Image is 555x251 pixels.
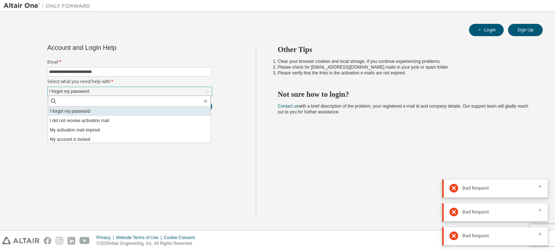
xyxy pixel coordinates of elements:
[469,24,504,36] button: Login
[48,107,211,116] li: I forgot my password
[47,59,212,65] label: Email
[79,237,90,244] img: youtube.svg
[278,45,530,54] h2: Other Tips
[278,90,530,99] h2: Not sure how to login?
[96,241,199,247] p: © 2025 Altair Engineering, Inc. All Rights Reserved.
[116,235,164,241] div: Website Terms of Use
[508,24,543,36] button: Sign Up
[48,87,90,95] div: I forgot my password
[462,185,489,191] span: Bad Request
[462,233,489,239] span: Bad Request
[48,87,212,96] div: I forgot my password
[164,235,199,241] div: Cookie Consent
[44,237,51,244] img: facebook.svg
[96,235,116,241] div: Privacy
[278,104,529,114] span: with a brief description of the problem, your registered e-mail id and company details. Our suppo...
[278,64,530,70] li: Please check for [EMAIL_ADDRESS][DOMAIN_NAME] mails in your junk or spam folder.
[47,79,212,85] label: Select what you need help with
[4,2,94,9] img: Altair One
[278,70,530,76] li: Please verify that the links in the activation e-mails are not expired.
[56,237,63,244] img: instagram.svg
[278,59,530,64] li: Clear your browser cookies and local storage, if you continue experiencing problems.
[462,209,489,215] span: Bad Request
[68,237,75,244] img: linkedin.svg
[278,104,298,109] a: Contact us
[47,45,179,51] div: Account and Login Help
[2,237,39,244] img: altair_logo.svg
